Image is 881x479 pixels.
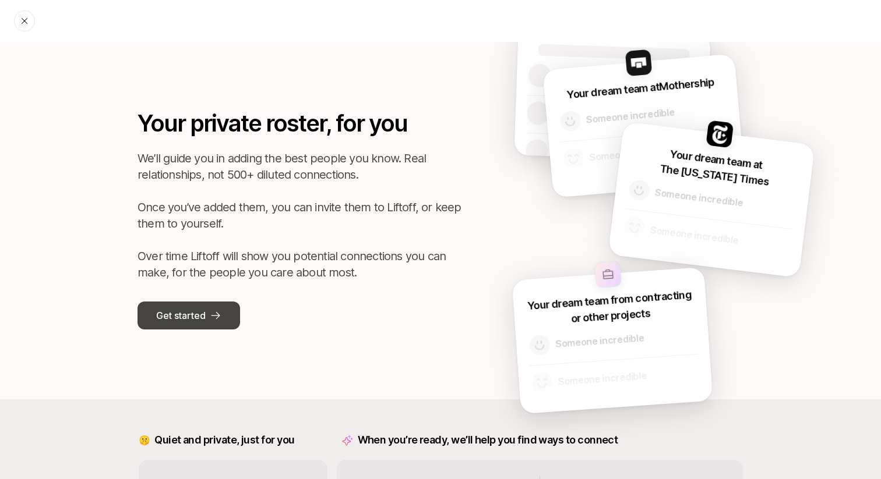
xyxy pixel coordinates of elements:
[594,261,621,288] img: other-company-logo.svg
[625,49,652,77] img: Mothership
[156,308,205,323] p: Get started
[659,145,771,190] p: Your dream team at The [US_STATE] Times
[341,432,618,448] p: When you’re ready, we’ll help you find ways to connect
[138,301,240,329] button: Get started
[525,286,696,329] p: Your dream team from contracting or other projects
[138,150,464,281] p: We’ll guide you in adding the best people you know. Real relationships, not 500+ diluted connecti...
[138,106,464,141] p: Your private roster, for you
[154,432,294,448] p: Quiet and private, just for you
[706,120,734,148] img: The New York Times
[139,432,150,448] p: 🤫
[566,74,715,102] p: Your dream team at Mothership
